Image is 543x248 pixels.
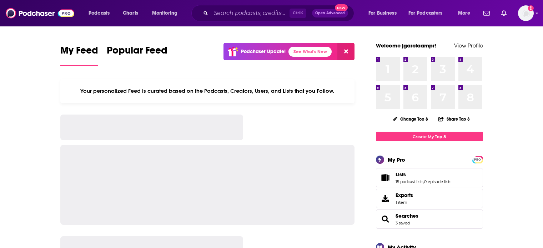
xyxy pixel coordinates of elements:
span: Searches [376,209,483,229]
a: 3 saved [396,221,410,226]
span: Lists [396,171,406,178]
button: open menu [404,7,453,19]
a: See What's New [288,47,332,57]
button: open menu [363,7,406,19]
img: Podchaser - Follow, Share and Rate Podcasts [6,6,74,20]
div: Search podcasts, credits, & more... [198,5,361,21]
span: Open Advanced [315,11,345,15]
a: Charts [118,7,142,19]
span: Exports [396,192,413,198]
span: More [458,8,470,18]
span: New [335,4,348,11]
button: open menu [84,7,119,19]
button: open menu [147,7,187,19]
a: Create My Top 8 [376,132,483,141]
span: Ctrl K [290,9,306,18]
button: Open AdvancedNew [312,9,348,17]
a: Exports [376,189,483,208]
a: PRO [473,157,482,162]
span: Logged in as jgarciaampr [518,5,534,21]
a: Welcome jgarciaampr! [376,42,436,49]
a: Lists [396,171,451,178]
a: 0 episode lists [424,179,451,184]
input: Search podcasts, credits, & more... [211,7,290,19]
span: Popular Feed [107,44,167,61]
button: Show profile menu [518,5,534,21]
a: Lists [378,173,393,183]
div: My Pro [388,156,405,163]
a: Show notifications dropdown [498,7,509,19]
button: Share Top 8 [438,112,470,126]
span: 1 item [396,200,413,205]
a: Popular Feed [107,44,167,66]
span: Podcasts [89,8,110,18]
button: Change Top 8 [388,115,433,123]
span: My Feed [60,44,98,61]
span: For Business [368,8,397,18]
a: Searches [378,214,393,224]
span: For Podcasters [408,8,443,18]
span: Exports [378,193,393,203]
div: Your personalized Feed is curated based on the Podcasts, Creators, Users, and Lists that you Follow. [60,79,355,103]
span: Charts [123,8,138,18]
img: User Profile [518,5,534,21]
p: Podchaser Update! [241,49,286,55]
a: 15 podcast lists [396,179,423,184]
span: , [423,179,424,184]
a: Show notifications dropdown [481,7,493,19]
a: My Feed [60,44,98,66]
span: Monitoring [152,8,177,18]
a: Searches [396,213,418,219]
span: Lists [376,168,483,187]
a: View Profile [454,42,483,49]
svg: Add a profile image [528,5,534,11]
button: open menu [453,7,479,19]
